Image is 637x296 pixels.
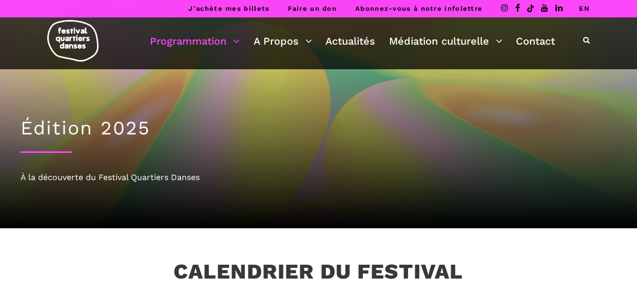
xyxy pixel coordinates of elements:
h3: Calendrier du festival [173,259,463,285]
a: Faire un don [288,5,337,12]
a: Actualités [325,32,375,50]
a: EN [579,5,590,12]
a: Contact [516,32,555,50]
a: Médiation culturelle [389,32,503,50]
a: J’achète mes billets [188,5,269,12]
img: logo-fqd-med [47,20,99,62]
h1: Édition 2025 [21,117,616,140]
a: A Propos [254,32,312,50]
div: À la découverte du Festival Quartiers Danses [21,171,616,184]
a: Abonnez-vous à notre infolettre [355,5,482,12]
a: Programmation [150,32,240,50]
